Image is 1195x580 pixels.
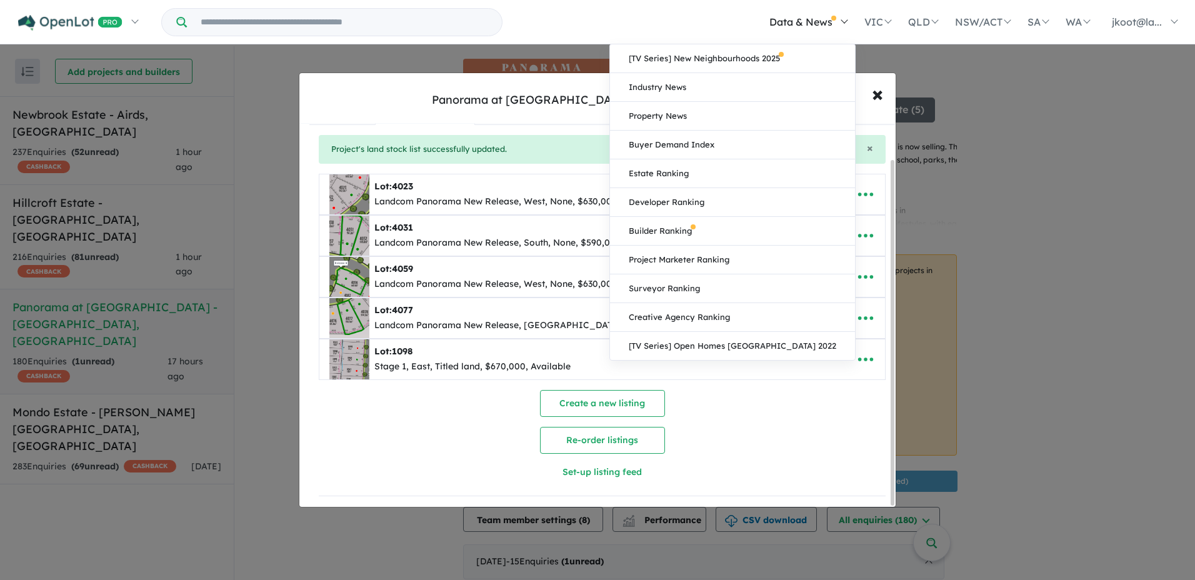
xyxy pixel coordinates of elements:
span: jkoot@la... [1112,16,1162,28]
img: Openlot PRO Logo White [18,15,122,31]
a: Developer Ranking [610,188,855,217]
span: 1098 [392,346,412,357]
button: Re-order listings [540,427,665,454]
b: Lot: [374,346,412,357]
b: Lot: [374,304,413,316]
a: Project Marketer Ranking [610,246,855,274]
div: Panorama at [GEOGRAPHIC_DATA] - [GEOGRAPHIC_DATA] [432,92,764,108]
span: 4077 [392,304,413,316]
img: Panorama%20at%20North%20Wilton%20Estate%20-%20Wilton%20-%20Lot%201098___1754960442.JPG [329,339,369,379]
a: Surveyor Ranking [610,274,855,303]
a: Industry News [610,73,855,102]
span: 4023 [392,181,413,192]
button: Set-up listing feed [461,459,744,486]
a: Creative Agency Ranking [610,303,855,332]
img: Panorama%20at%20North%20Wilton%20Estate%20-%20Wilton%20-%20Lot%204031___1745893506.png [329,216,369,256]
div: Project's land stock list successfully updated. [319,135,886,164]
span: 4059 [392,263,413,274]
a: Buyer Demand Index [610,131,855,159]
div: Landcom Panorama New Release, West, None, $630,000, Reserved [374,277,663,292]
button: Create a new listing [540,390,665,417]
img: Panorama%20at%20North%20Wilton%20Estate%20-%20Wilton%20-%20Lot%204059___1745893917.png [329,257,369,297]
a: [TV Series] New Neighbourhoods 2025 [610,44,855,73]
span: × [867,141,873,155]
a: Property News [610,102,855,131]
input: Try estate name, suburb, builder or developer [189,9,499,36]
button: Close [867,142,873,154]
b: Lot: [374,181,413,192]
b: Lot: [374,263,413,274]
a: Estate Ranking [610,159,855,188]
span: 4031 [392,222,413,233]
div: Stage 1, East, Titled land, $670,000, Available [374,359,571,374]
div: Landcom Panorama New Release, [GEOGRAPHIC_DATA], None, $610,000, Available [374,318,739,333]
a: [TV Series] Open Homes [GEOGRAPHIC_DATA] 2022 [610,332,855,360]
img: Panorama%20at%20North%20Wilton%20Estate%20-%20Wilton%20-%20Lot%204023___1753761489.png [329,174,369,214]
div: Landcom Panorama New Release, South, None, $590,000, Available [374,236,666,251]
img: Panorama%20at%20North%20Wilton%20Estate%20-%20Wilton%20-%20Lot%204077___1745894018.png [329,298,369,338]
b: Lot: [374,222,413,233]
div: Landcom Panorama New Release, West, None, $630,000, Available [374,194,662,209]
a: Builder Ranking [610,217,855,246]
span: × [872,80,883,107]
